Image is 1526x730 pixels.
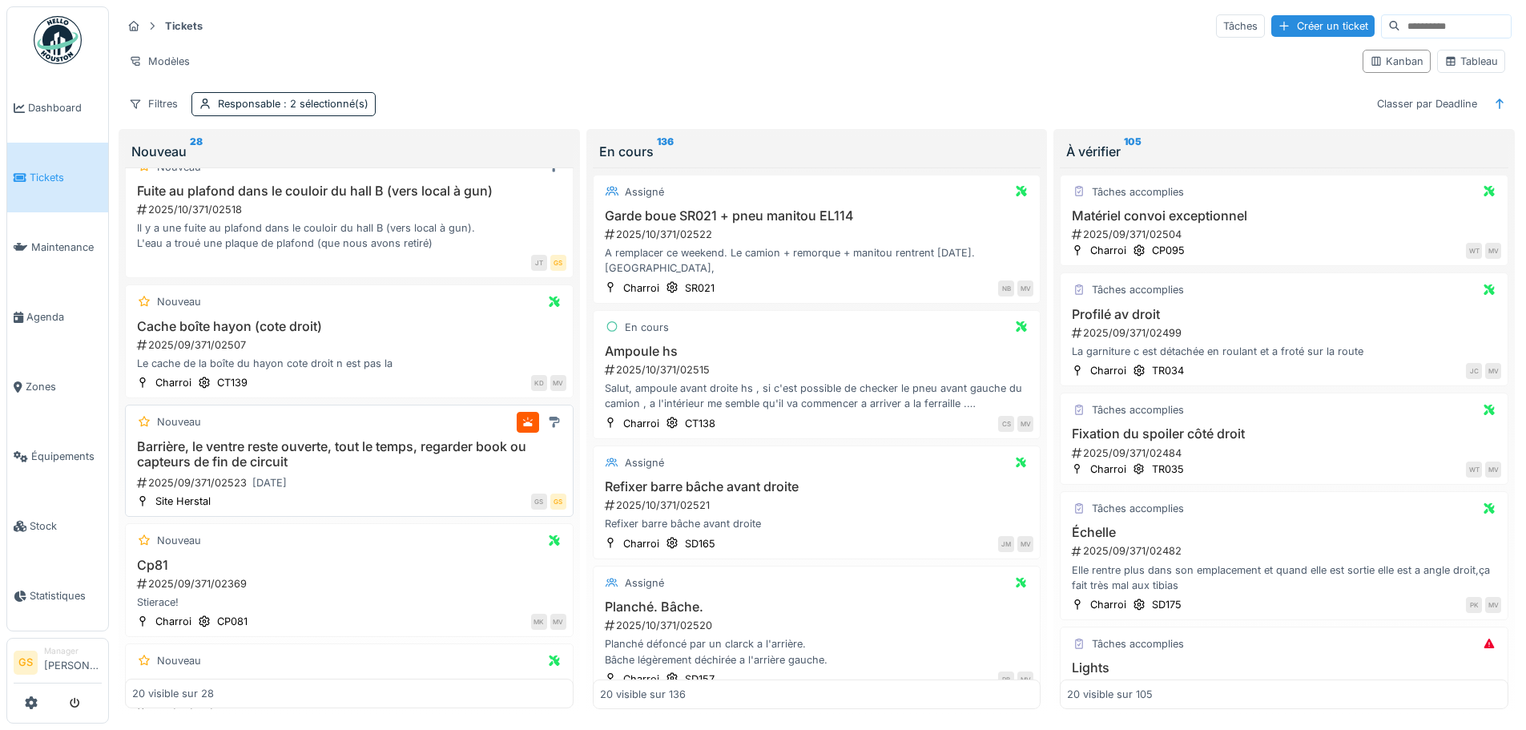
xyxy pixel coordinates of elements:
div: MK [531,614,547,630]
div: JC [1466,363,1482,379]
div: Nouveau [157,653,201,668]
span: Stock [30,518,102,534]
div: À vérifier [1066,142,1502,161]
div: MV [1017,416,1033,432]
div: Site Herstal [155,494,211,509]
div: 2025/09/371/02484 [1070,446,1501,461]
div: 2025/09/371/02369 [135,576,566,591]
div: MV [550,375,566,391]
div: TR035 [1152,462,1184,477]
div: Assigné [625,575,664,591]
div: Charroi [155,614,191,629]
div: Tâches [1216,14,1265,38]
a: Zones [7,352,108,421]
div: Nouveau [157,533,201,548]
div: SD157 [685,672,715,687]
sup: 105 [1124,142,1141,161]
div: CS [998,416,1014,432]
h3: Planché. Bâche. [600,599,1034,615]
h3: Matériel convoi exceptionnel [1067,208,1501,224]
div: A remplacer ce weekend. Le camion + remorque + manitou rentrent [DATE]. [GEOGRAPHIC_DATA], [600,245,1034,276]
span: Équipements [31,449,102,464]
div: KD [531,375,547,391]
div: 20 visible sur 136 [600,687,686,702]
div: JM [998,536,1014,552]
div: MV [1017,536,1033,552]
div: Charroi [623,416,659,431]
div: Tâches accomplies [1092,184,1184,200]
div: Tâches accomplies [1092,402,1184,417]
h3: Profilé av droit [1067,307,1501,322]
div: 2025/10/371/02520 [603,618,1034,633]
div: GS [550,494,566,510]
a: Stock [7,491,108,561]
div: MV [1017,672,1033,688]
h3: Cp81 [132,558,566,573]
div: PK [1466,597,1482,613]
div: Kanban [1370,54,1423,69]
span: Dashboard [28,100,102,115]
div: Filtres [122,92,185,115]
div: Nouveau [157,414,201,430]
div: Créer un ticket [1271,15,1375,37]
li: [PERSON_NAME] [44,645,102,680]
div: MV [1485,462,1501,478]
span: Tickets [30,170,102,185]
div: Charroi [623,536,659,551]
div: MV [1485,243,1501,259]
div: Tâches accomplies [1092,501,1184,516]
div: 20 visible sur 28 [132,687,214,702]
div: Charroi [155,375,191,390]
div: Responsable [218,96,368,111]
div: 2025/10/371/02521 [603,498,1034,513]
div: SD175 [1152,597,1182,612]
div: CP081 [217,614,248,629]
a: GS Manager[PERSON_NAME] [14,645,102,684]
div: 2025/09/371/02504 [1070,227,1501,242]
img: Badge_color-CXgf-gQk.svg [34,16,82,64]
h3: Cache boîte hayon (cote droit) [132,319,566,334]
div: MV [550,614,566,630]
div: Charroi [1090,462,1126,477]
a: Tickets [7,143,108,212]
div: TR034 [1152,363,1184,378]
span: Statistiques [30,588,102,603]
div: 2025/09/371/02523 [135,473,566,493]
div: Assigné [625,455,664,470]
div: Tableau [1444,54,1498,69]
div: CT138 [685,416,715,431]
div: MV [1485,597,1501,613]
div: Charroi [623,672,659,687]
div: MV [1485,363,1501,379]
span: : 2 sélectionné(s) [280,98,368,110]
div: Stierace! [132,595,566,610]
div: Nouveau [131,142,567,161]
div: GS [550,255,566,271]
div: Charroi [1090,363,1126,378]
h3: Fuite au plafond dans le couloir du hall B (vers local à gun) [132,184,566,199]
div: Il y a une fuite au plafond dans le couloir du hall B (vers local à gun). L'eau a troué une plaqu... [132,220,566,251]
div: CP095 [1152,243,1185,258]
div: En cours [625,320,669,335]
h3: Barrière, le ventre reste ouverte, tout le temps, regarder book ou capteurs de fin de circuit [132,439,566,470]
span: Maintenance [31,240,102,255]
div: WT [1466,462,1482,478]
div: Elle rentre plus dans son emplacement et quand elle est sortie elle est a angle droit,ça fait trè... [1067,563,1501,593]
span: Zones [26,379,102,394]
div: Refixer barre bâche avant droite [600,516,1034,531]
a: Équipements [7,421,108,491]
sup: 136 [657,142,674,161]
div: Tâches accomplies [1092,282,1184,297]
div: PB [998,672,1014,688]
a: Agenda [7,282,108,352]
div: Classer par Deadline [1370,92,1484,115]
h3: Garde boue SR021 + pneu manitou EL114 [600,208,1034,224]
div: Planché défoncé par un clarck a l'arrière. Bâche légèrement déchirée a l'arrière gauche. [600,636,1034,667]
div: 2025/09/371/02482 [1070,543,1501,559]
div: Nouveau [157,294,201,309]
a: Statistiques [7,561,108,631]
span: Agenda [26,309,102,325]
h3: Vos dans pneu avant gauche [132,677,566,692]
div: Salut, ampoule avant droite hs , si c'est possible de checker le pneu avant gauche du camion , a ... [600,381,1034,411]
h3: Ampoule hs [600,344,1034,359]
